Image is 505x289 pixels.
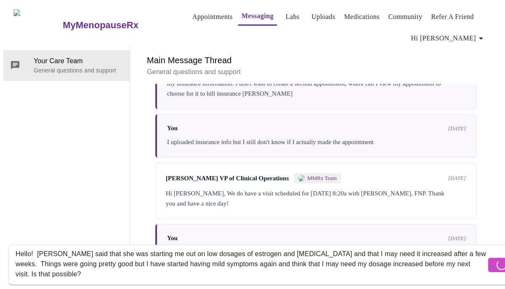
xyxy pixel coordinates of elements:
button: Messaging [238,8,277,26]
p: General questions and support [34,66,123,75]
button: Refer a Friend [428,8,477,25]
span: [DATE] [448,125,466,132]
button: Hi [PERSON_NAME] [408,30,489,47]
span: You [167,235,178,242]
h3: MyMenopauseRx [63,20,138,31]
span: You [167,125,178,132]
a: Uploads [311,11,335,23]
a: Appointments [192,11,233,23]
a: Medications [344,11,380,23]
button: Labs [279,8,306,25]
button: Uploads [308,8,339,25]
img: MyMenopauseRx Logo [13,9,62,41]
a: Messaging [242,10,274,22]
span: [DATE] [448,235,466,242]
span: [PERSON_NAME] VP of Clinical Operations [166,175,289,182]
span: Your Care Team [34,56,123,66]
div: I uploaded insurance info but I still don't know if I actually made the appointment [167,137,466,147]
textarea: Send a message about your appointment [16,251,486,278]
button: Community [385,8,426,25]
button: Medications [341,8,383,25]
div: Hi [PERSON_NAME], We do have a visit scheduled for [DATE] 8:20a with [PERSON_NAME], FNP. Thank yo... [166,188,466,209]
span: MMRx Team [307,175,337,182]
a: Refer a Friend [431,11,474,23]
img: MMRX [298,175,305,182]
a: MyMenopauseRx [62,11,172,40]
h6: Main Message Thread [147,54,485,67]
p: General questions and support [147,67,485,77]
button: Appointments [189,8,236,25]
a: Labs [286,11,300,23]
a: Community [388,11,423,23]
span: Hi [PERSON_NAME] [411,32,486,44]
span: [DATE] [448,175,466,182]
div: Your Care TeamGeneral questions and support [3,50,130,80]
